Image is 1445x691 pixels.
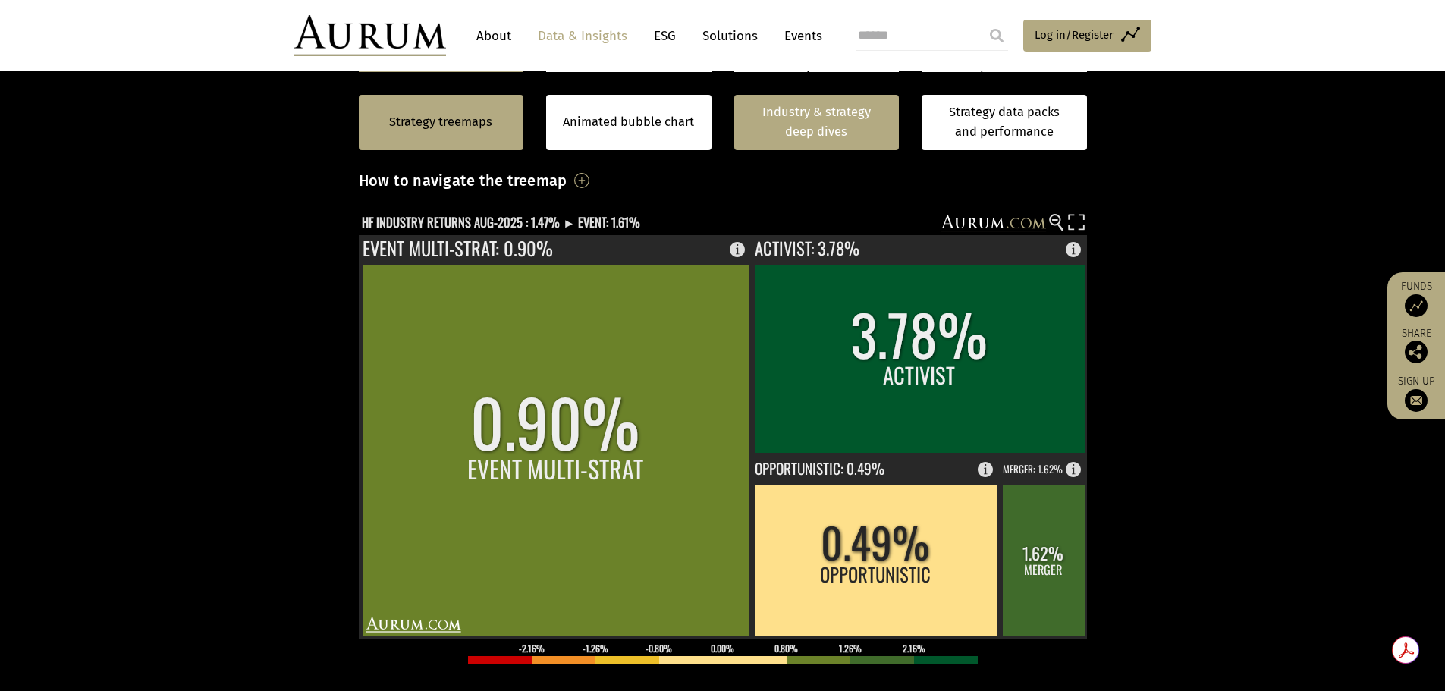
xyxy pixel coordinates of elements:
a: Solutions [695,22,765,50]
img: Sign up to our newsletter [1405,389,1428,412]
img: Share this post [1405,341,1428,363]
a: Strategy data packs and performance [922,95,1087,150]
input: Submit [982,20,1012,51]
a: Funds [1395,280,1437,317]
div: Share [1395,328,1437,363]
a: Animated bubble chart [563,112,694,132]
img: Access Funds [1405,294,1428,317]
a: Strategy treemaps [389,112,492,132]
a: Data & Insights [530,22,635,50]
a: Industry & strategy deep dives [734,95,900,150]
span: Log in/Register [1035,26,1114,44]
h3: How to navigate the treemap [359,168,567,193]
a: Sign up [1395,375,1437,412]
a: ESG [646,22,683,50]
a: Events [777,22,822,50]
a: Log in/Register [1023,20,1151,52]
a: About [469,22,519,50]
img: Aurum [294,15,446,56]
